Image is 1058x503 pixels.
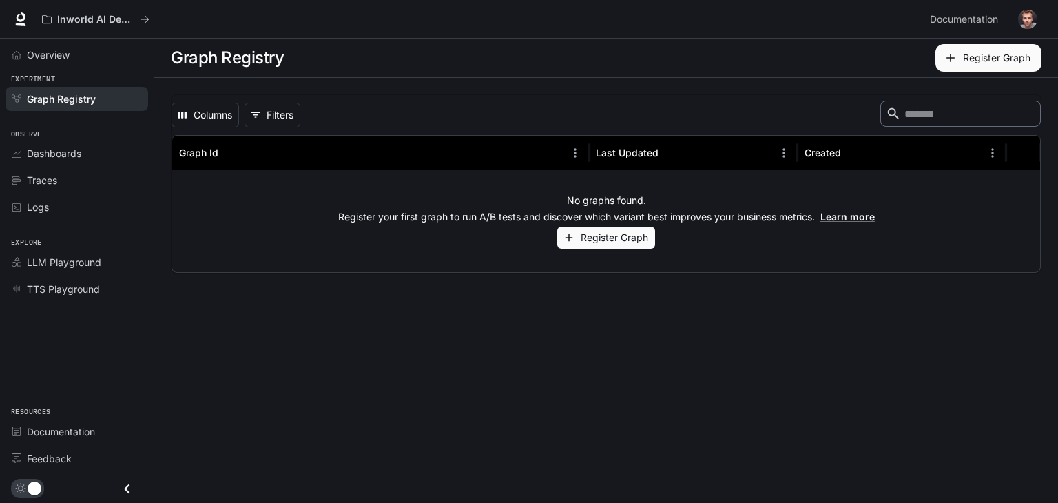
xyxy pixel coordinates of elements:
a: LLM Playground [6,250,148,274]
button: Menu [774,143,794,163]
button: Close drawer [112,475,143,503]
button: All workspaces [36,6,156,33]
a: Traces [6,168,148,192]
span: Traces [27,173,57,187]
button: Sort [842,143,863,163]
a: Feedback [6,446,148,471]
span: Dashboards [27,146,81,161]
div: Search [880,101,1041,130]
h1: Graph Registry [171,44,284,72]
button: Sort [660,143,681,163]
a: Overview [6,43,148,67]
a: Documentation [6,420,148,444]
span: TTS Playground [27,282,100,296]
button: Select columns [172,103,239,127]
span: Feedback [27,451,72,466]
span: LLM Playground [27,255,101,269]
button: Register Graph [557,227,655,249]
button: Sort [220,143,240,163]
button: Menu [565,143,585,163]
a: Dashboards [6,141,148,165]
a: Graph Registry [6,87,148,111]
div: Created [805,147,841,158]
button: Menu [982,143,1003,163]
p: Register your first graph to run A/B tests and discover which variant best improves your business... [338,210,875,224]
div: Last Updated [596,147,658,158]
p: Inworld AI Demos [57,14,134,25]
a: Learn more [820,211,875,223]
a: Logs [6,195,148,219]
a: TTS Playground [6,277,148,301]
span: Graph Registry [27,92,96,106]
button: Register Graph [935,44,1041,72]
button: User avatar [1014,6,1041,33]
span: Documentation [930,11,998,28]
span: Dark mode toggle [28,480,41,495]
span: Overview [27,48,70,62]
img: User avatar [1018,10,1037,29]
div: Graph Id [179,147,218,158]
button: Show filters [245,103,300,127]
a: Documentation [924,6,1008,33]
span: Documentation [27,424,95,439]
span: Logs [27,200,49,214]
p: No graphs found. [567,194,646,207]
